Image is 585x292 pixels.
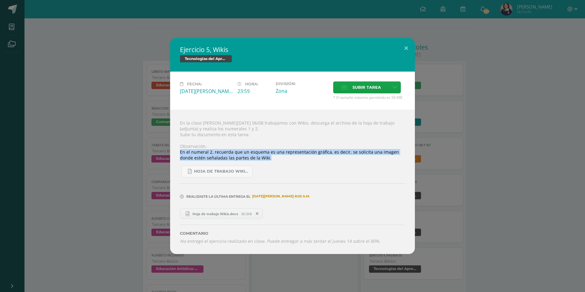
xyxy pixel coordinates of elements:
[180,55,232,62] span: Tecnologías del Aprendizaje y la Comunicación
[189,212,241,216] span: Hoja de trabajo Wikis.docx
[181,166,252,178] a: Hoja de trabajo Wikis.pdf
[187,82,202,86] span: Fecha:
[245,82,258,86] span: Hora:
[194,169,249,174] span: Hoja de trabajo Wikis.pdf
[170,110,415,254] div: En la clase [PERSON_NAME][DATE] 06/08 trabajamos con Wikis, descarga el archivo de la hoja de tra...
[276,81,328,86] label: División:
[241,212,252,216] span: 36.5KB
[252,210,263,217] span: Remover entrega
[180,231,405,236] label: Comentario
[180,88,233,95] div: [DATE][PERSON_NAME]
[397,38,415,59] button: Close (Esc)
[180,208,263,219] a: Hoja de trabajo Wikis.docx 36.5KB
[276,88,328,94] div: Zona
[352,82,381,93] span: Subir tarea
[180,45,405,54] h2: Ejercicio 5, Wikis
[333,95,405,100] span: * El tamaño máximo permitido es 50 MB
[237,88,271,95] div: 23:59
[186,194,251,199] span: Realizaste la última entrega el
[180,238,380,244] i: No entregó el ejercicio realizado en clase. Puede entregar a más tardar el jueves 14 sobre el 80%.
